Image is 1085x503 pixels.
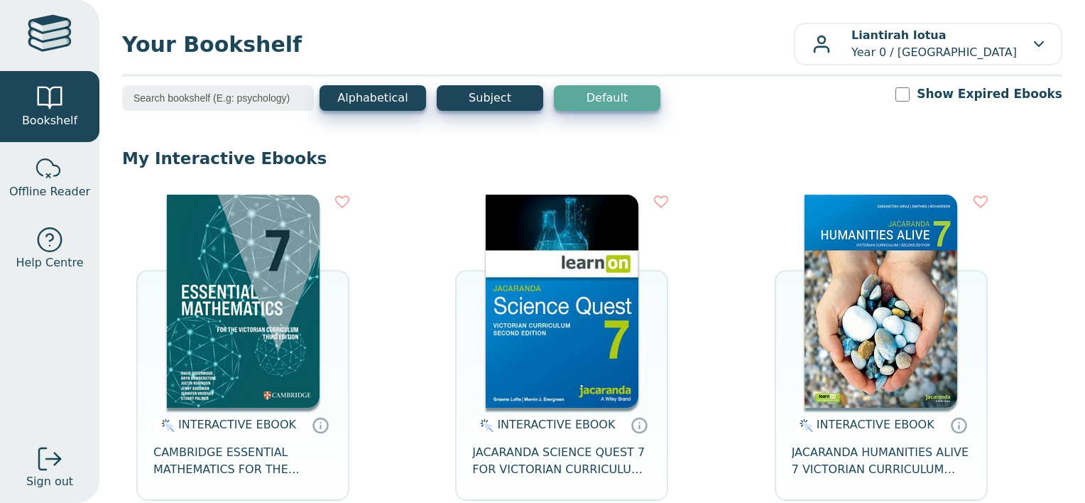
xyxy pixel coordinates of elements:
[22,112,77,129] span: Bookshelf
[794,23,1062,65] button: Liantirah IotuaYear 0 / [GEOGRAPHIC_DATA]
[9,183,90,200] span: Offline Reader
[805,195,957,408] img: 429ddfad-7b91-e911-a97e-0272d098c78b.jpg
[16,254,83,271] span: Help Centre
[817,418,934,431] span: INTERACTIVE EBOOK
[122,28,794,60] span: Your Bookshelf
[631,416,648,433] a: Interactive eBooks are accessed online via the publisher’s portal. They contain interactive resou...
[795,417,813,434] img: interactive.svg
[312,416,329,433] a: Interactive eBooks are accessed online via the publisher’s portal. They contain interactive resou...
[320,85,426,111] button: Alphabetical
[497,418,615,431] span: INTERACTIVE EBOOK
[26,473,73,490] span: Sign out
[122,85,314,111] input: Search bookshelf (E.g: psychology)
[486,195,638,408] img: 329c5ec2-5188-ea11-a992-0272d098c78b.jpg
[476,417,494,434] img: interactive.svg
[437,85,543,111] button: Subject
[472,444,651,478] span: JACARANDA SCIENCE QUEST 7 FOR VICTORIAN CURRICULUM LEARNON 2E EBOOK
[157,417,175,434] img: interactive.svg
[122,148,1062,169] p: My Interactive Ebooks
[851,27,1017,61] p: Year 0 / [GEOGRAPHIC_DATA]
[554,85,660,111] button: Default
[950,416,967,433] a: Interactive eBooks are accessed online via the publisher’s portal. They contain interactive resou...
[851,28,946,42] b: Liantirah Iotua
[178,418,296,431] span: INTERACTIVE EBOOK
[792,444,971,478] span: JACARANDA HUMANITIES ALIVE 7 VICTORIAN CURRICULUM LEARNON EBOOK 2E
[153,444,332,478] span: CAMBRIDGE ESSENTIAL MATHEMATICS FOR THE VICTORIAN CURRICULUM YEAR 7 EBOOK 3E
[917,85,1062,103] label: Show Expired Ebooks
[167,195,320,408] img: a4cdec38-c0cf-47c5-bca4-515c5eb7b3e9.png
